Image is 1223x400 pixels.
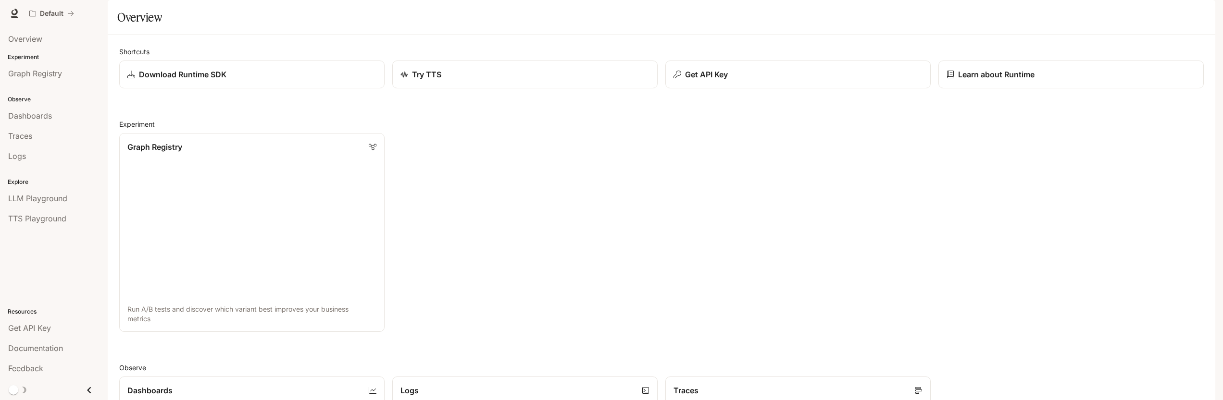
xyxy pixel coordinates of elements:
[938,61,1204,88] a: Learn about Runtime
[119,119,1204,129] h2: Experiment
[117,8,162,27] h1: Overview
[119,363,1204,373] h2: Observe
[119,133,385,332] a: Graph RegistryRun A/B tests and discover which variant best improves your business metrics
[127,385,173,396] p: Dashboards
[127,141,182,153] p: Graph Registry
[25,4,78,23] button: All workspaces
[674,385,699,396] p: Traces
[958,69,1035,80] p: Learn about Runtime
[665,61,931,88] button: Get API Key
[119,47,1204,57] h2: Shortcuts
[392,61,658,88] a: Try TTS
[412,69,441,80] p: Try TTS
[685,69,728,80] p: Get API Key
[139,69,226,80] p: Download Runtime SDK
[119,61,385,88] a: Download Runtime SDK
[40,10,63,18] p: Default
[127,304,376,324] p: Run A/B tests and discover which variant best improves your business metrics
[400,385,419,396] p: Logs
